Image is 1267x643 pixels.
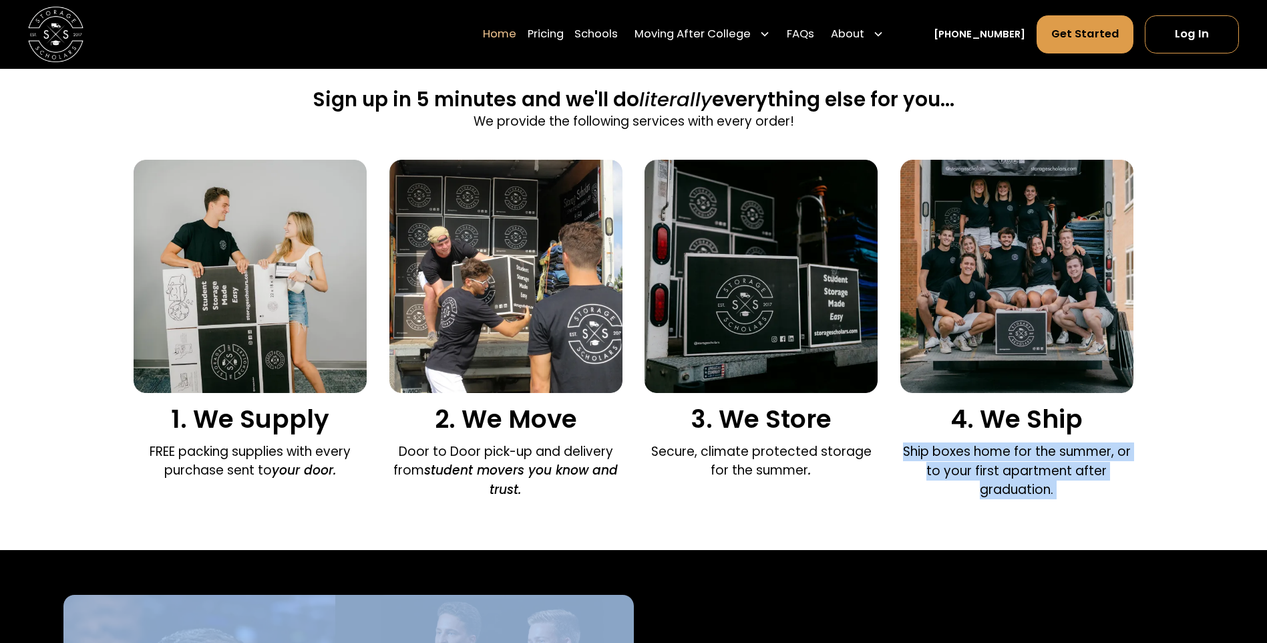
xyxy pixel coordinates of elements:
h3: 4. We Ship [900,404,1133,434]
em: your door. [272,461,337,479]
img: We supply packing materials. [134,160,367,393]
h3: 1. We Supply [134,404,367,434]
a: Pricing [528,15,564,54]
p: Ship boxes home for the summer, or to your first apartment after graduation. [900,442,1133,499]
img: Door to door pick and delivery. [389,160,622,393]
em: . [808,461,811,479]
div: About [831,27,864,43]
a: Schools [574,15,618,54]
a: Home [483,15,516,54]
img: We store your boxes. [645,160,878,393]
p: Secure, climate protected storage for the summer [645,442,878,480]
a: Get Started [1037,16,1134,53]
div: Moving After College [635,27,751,43]
p: We provide the following services with every order! [313,112,954,131]
span: literally [639,86,712,113]
h3: 3. We Store [645,404,878,434]
div: Moving After College [629,15,776,54]
img: We ship your belongings. [900,160,1133,393]
a: Log In [1145,16,1239,53]
p: Door to Door pick-up and delivery from [389,442,622,499]
a: [PHONE_NUMBER] [934,27,1025,42]
p: FREE packing supplies with every purchase sent to [134,442,367,480]
a: FAQs [787,15,814,54]
h3: 2. We Move [389,404,622,434]
div: About [826,15,890,54]
em: student movers you know and trust. [424,461,618,498]
h2: Sign up in 5 minutes and we'll do everything else for you... [313,87,954,112]
img: Storage Scholars main logo [28,7,83,62]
